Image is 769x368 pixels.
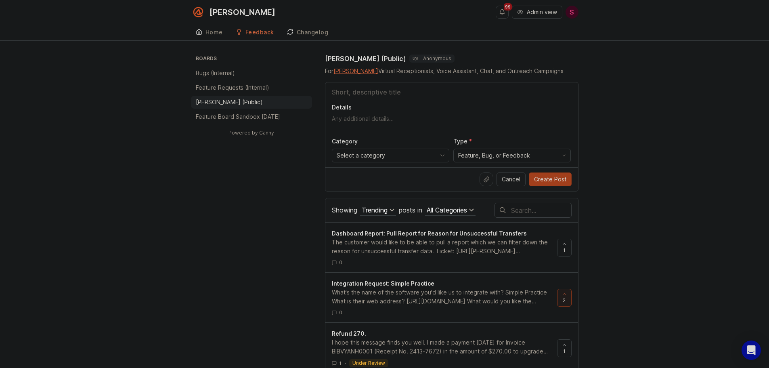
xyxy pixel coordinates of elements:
span: S [570,7,574,17]
span: 0 [339,309,342,316]
a: Refund 270.I hope this message finds you well. I made a payment [DATE] for Invoice BIBVYANH0001 (... [332,329,557,367]
span: Integration Request: Simple Practice [332,280,434,287]
span: 1 [563,348,566,355]
div: What's the name of the software you'd like us to integrate with? Simple Practice What is their we... [332,288,551,306]
h3: Boards [194,54,312,65]
h1: [PERSON_NAME] (Public) [325,54,406,63]
span: 1 [339,360,342,367]
img: Smith.ai logo [191,5,205,19]
a: Feature Requests (Internal) [191,81,312,94]
button: 2 [557,289,572,307]
span: Refund 270. [332,330,366,337]
p: Feature Requests (Internal) [196,84,269,92]
span: Cancel [502,175,520,183]
div: For Virtual Receptionists, Voice Assistant, Chat, and Outreach Campaigns [325,67,578,76]
button: Create Post [529,172,572,186]
div: [PERSON_NAME] [210,8,275,16]
p: Feature Board Sandbox [DATE] [196,113,280,121]
button: S [566,6,578,19]
span: Select a category [337,151,385,160]
div: Changelog [297,29,329,35]
span: Admin view [527,8,557,16]
p: Type [453,137,571,145]
div: Open Intercom Messenger [742,341,761,360]
div: · [345,360,346,367]
a: Dashboard Report: Pull Report for Reason for Unsuccessful TransfersThe customer would like to be ... [332,229,557,266]
span: 0 [339,259,342,266]
button: posts in [425,205,476,216]
textarea: Details [332,115,572,131]
div: toggle menu [453,149,571,162]
p: under review [352,360,385,366]
button: Showing [360,205,396,216]
a: Integration Request: Simple PracticeWhat's the name of the software you'd like us to integrate wi... [332,279,557,316]
button: Cancel [497,172,526,186]
div: I hope this message finds you well. I made a payment [DATE] for Invoice BIBVYANH0001 (Receipt No.... [332,338,551,356]
input: Search… [511,206,571,215]
p: Anonymous [413,55,451,62]
svg: toggle icon [557,152,570,159]
a: Bugs (Internal) [191,67,312,80]
a: Powered by Canny [227,128,275,137]
span: 99 [504,3,512,11]
div: Trending [362,206,388,214]
div: Home [205,29,223,35]
input: Title [332,87,572,97]
a: [PERSON_NAME] (Public) [191,96,312,109]
a: [PERSON_NAME] [333,67,378,74]
p: Category [332,137,449,145]
p: Bugs (Internal) [196,69,235,77]
span: 1 [563,247,566,254]
button: Admin view [512,6,562,19]
button: Notifications [496,6,509,19]
a: Feedback [231,24,279,41]
p: [PERSON_NAME] (Public) [196,98,263,106]
svg: toggle icon [436,152,449,159]
button: 1 [557,339,572,357]
span: Showing [332,206,357,214]
span: Create Post [534,175,566,183]
span: 2 [563,297,566,304]
a: Home [191,24,228,41]
a: Feature Board Sandbox [DATE] [191,110,312,123]
button: 1 [557,239,572,257]
div: Feedback [245,29,274,35]
div: toggle menu [332,149,449,162]
a: Changelog [282,24,333,41]
div: All Categories [427,206,467,214]
span: Dashboard Report: Pull Report for Reason for Unsuccessful Transfers [332,230,527,237]
p: Details [332,103,572,111]
div: The customer would like to be able to pull a report which we can filter down the reason for unsuc... [332,238,551,256]
span: Feature, Bug, or Feedback [458,151,530,160]
span: posts in [399,206,422,214]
